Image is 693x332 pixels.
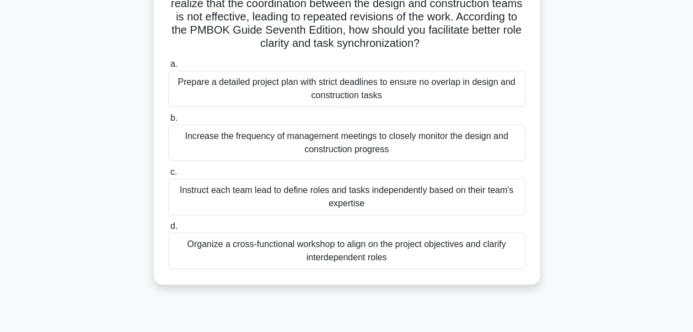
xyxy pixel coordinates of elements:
[170,113,178,122] span: b.
[168,233,525,269] div: Organize a cross-functional workshop to align on the project objectives and clarify interdependen...
[168,179,525,215] div: Instruct each team lead to define roles and tasks independently based on their team's expertise
[170,59,178,68] span: a.
[168,125,525,161] div: Increase the frequency of management meetings to closely monitor the design and construction prog...
[170,167,177,176] span: c.
[170,221,178,231] span: d.
[168,71,525,107] div: Prepare a detailed project plan with strict deadlines to ensure no overlap in design and construc...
